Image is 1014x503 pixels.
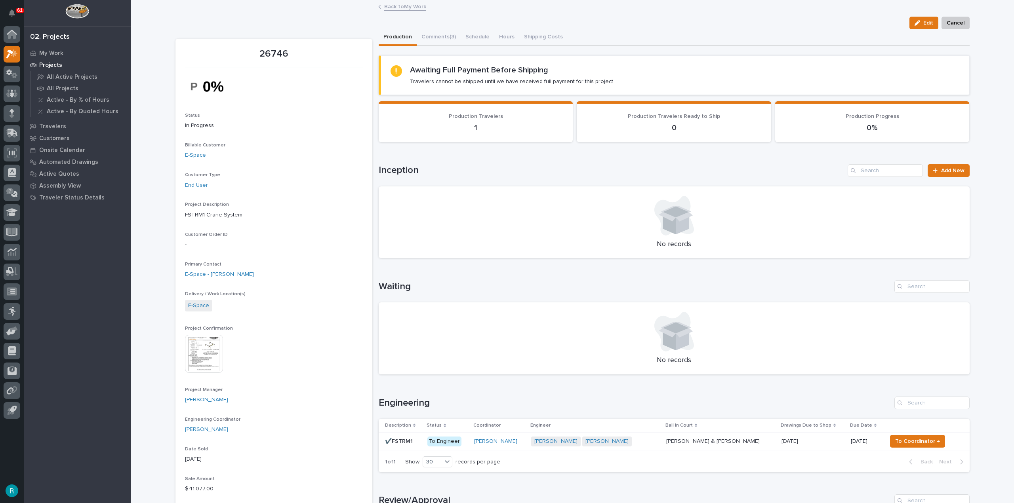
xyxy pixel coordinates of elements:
p: Travelers [39,123,66,130]
button: Cancel [942,17,970,29]
button: Next [936,458,970,465]
h1: Engineering [379,397,891,409]
a: E-Space - [PERSON_NAME] [185,270,254,279]
tr: ✔️FSTRM1✔️FSTRM1 To Engineer[PERSON_NAME] [PERSON_NAME] [PERSON_NAME] [PERSON_NAME] & [PERSON_NAM... [379,433,970,450]
span: Customer Type [185,173,220,177]
span: Cancel [947,18,964,28]
p: No records [388,240,960,249]
span: Delivery / Work Location(s) [185,292,246,296]
button: Back [903,458,936,465]
img: Workspace Logo [65,4,89,19]
p: 26746 [185,48,363,60]
span: Project Description [185,202,229,207]
a: E-Space [185,151,206,159]
a: Assembly View [24,180,131,192]
p: Drawings Due to Shop [781,421,831,430]
p: Customers [39,135,70,142]
p: All Projects [47,85,78,92]
input: Search [894,280,970,293]
p: Traveler Status Details [39,194,105,201]
span: Edit [923,19,933,27]
p: Ball In Court [665,421,693,430]
h1: Inception [379,165,845,176]
p: Status [427,421,442,430]
p: ✔️FSTRM1 [385,437,414,445]
button: Hours [494,29,519,46]
a: [PERSON_NAME] [585,438,629,445]
button: users-avatar [4,482,20,499]
p: Due Date [850,421,872,430]
button: Edit [909,17,938,29]
p: - [185,241,363,249]
span: Production Progress [846,114,899,119]
a: Projects [24,59,131,71]
p: 1 [388,123,564,133]
span: Customer Order ID [185,232,228,237]
p: 1 of 1 [379,452,402,472]
button: Shipping Costs [519,29,568,46]
span: Primary Contact [185,262,221,267]
div: 30 [423,458,442,466]
p: 0 [586,123,762,133]
a: End User [185,181,208,190]
p: Travelers cannot be shipped until we have received full payment for this project. [410,78,614,85]
span: Project Manager [185,387,223,392]
p: [DATE] [851,438,881,445]
p: Onsite Calendar [39,147,85,154]
span: Production Travelers Ready to Ship [628,114,720,119]
p: Coordinator [473,421,501,430]
input: Search [894,397,970,409]
p: In Progress [185,121,363,130]
span: Add New [941,168,964,173]
div: 02. Projects [30,33,70,42]
a: Active - By Quoted Hours [30,106,131,117]
span: Project Confirmation [185,326,233,331]
p: Assembly View [39,182,81,190]
p: Engineer [530,421,551,430]
p: My Work [39,50,63,57]
a: All Active Projects [30,71,131,82]
a: Customers [24,132,131,144]
h1: Waiting [379,281,891,292]
p: 0% [785,123,960,133]
p: [PERSON_NAME] & [PERSON_NAME] [666,437,761,445]
img: MpQ2vaBjBWzBskIHsrCpUqUJYE4_lIqWJkyODThAYTU [185,73,244,100]
p: No records [388,356,960,365]
span: Back [916,458,933,465]
span: Billable Customer [185,143,225,148]
span: Engineering Coordinator [185,417,240,422]
span: Status [185,113,200,118]
p: Active - By % of Hours [47,97,109,104]
p: Active Quotes [39,171,79,178]
a: E-Space [188,302,209,310]
input: Search [848,164,923,177]
a: Travelers [24,120,131,132]
span: Next [939,458,957,465]
div: Notifications61 [10,9,20,22]
h2: Awaiting Full Payment Before Shipping [410,65,548,75]
p: Projects [39,62,62,69]
button: Production [379,29,417,46]
a: Active Quotes [24,168,131,180]
p: FSTRM1 Crane System [185,211,363,219]
a: [PERSON_NAME] [474,438,517,445]
p: All Active Projects [47,74,97,81]
span: Production Travelers [449,114,503,119]
a: Back toMy Work [384,2,426,11]
p: $ 41,077.00 [185,485,363,493]
p: [DATE] [781,437,800,445]
p: Automated Drawings [39,159,98,166]
a: Onsite Calendar [24,144,131,156]
p: [DATE] [185,455,363,463]
a: [PERSON_NAME] [185,396,228,404]
a: Automated Drawings [24,156,131,168]
p: Active - By Quoted Hours [47,108,118,115]
a: Traveler Status Details [24,192,131,203]
button: Notifications [4,5,20,21]
button: Schedule [461,29,494,46]
a: Active - By % of Hours [30,94,131,105]
a: My Work [24,47,131,59]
